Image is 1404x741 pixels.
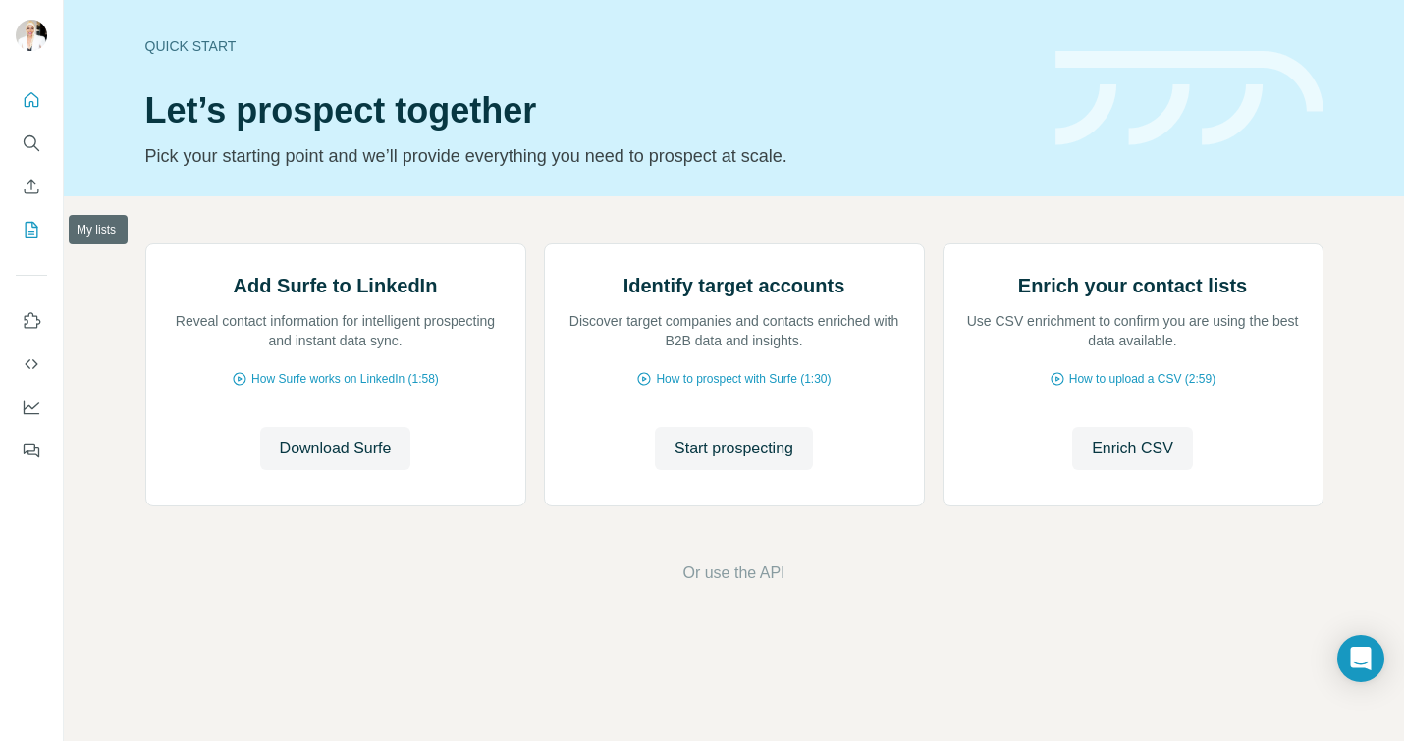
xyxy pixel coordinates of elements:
p: Pick your starting point and we’ll provide everything you need to prospect at scale. [145,142,1032,170]
button: Enrich CSV [1072,427,1193,470]
button: Download Surfe [260,427,411,470]
span: Start prospecting [675,437,793,460]
div: Quick start [145,36,1032,56]
button: Use Surfe on LinkedIn [16,303,47,339]
button: My lists [16,212,47,247]
button: Dashboard [16,390,47,425]
h1: Let’s prospect together [145,91,1032,131]
h2: Enrich your contact lists [1018,272,1247,299]
button: Feedback [16,433,47,468]
img: banner [1055,51,1323,146]
span: How to prospect with Surfe (1:30) [656,370,831,388]
span: Download Surfe [280,437,392,460]
button: Search [16,126,47,161]
button: Or use the API [682,561,784,585]
span: How to upload a CSV (2:59) [1069,370,1215,388]
h2: Identify target accounts [623,272,845,299]
p: Reveal contact information for intelligent prospecting and instant data sync. [166,311,506,350]
p: Discover target companies and contacts enriched with B2B data and insights. [565,311,904,350]
p: Use CSV enrichment to confirm you are using the best data available. [963,311,1303,350]
span: How Surfe works on LinkedIn (1:58) [251,370,439,388]
button: Use Surfe API [16,346,47,382]
span: Enrich CSV [1092,437,1173,460]
div: Open Intercom Messenger [1337,635,1384,682]
h2: Add Surfe to LinkedIn [234,272,438,299]
button: Start prospecting [655,427,813,470]
button: Enrich CSV [16,169,47,204]
img: Avatar [16,20,47,51]
button: Quick start [16,82,47,118]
